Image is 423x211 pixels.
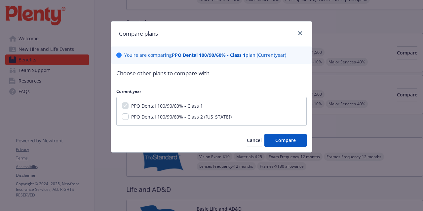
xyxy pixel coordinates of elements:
[116,69,307,78] p: Choose other plans to compare with
[247,137,262,143] span: Cancel
[119,29,158,38] h1: Compare plans
[172,52,246,58] b: PPO Dental 100/90/60% - Class 1
[264,134,307,147] button: Compare
[275,137,296,143] span: Compare
[131,103,203,109] span: PPO Dental 100/90/60% - Class 1
[131,114,232,120] span: PPO Dental 100/90/60% - Class 2 ([US_STATE])
[296,29,304,37] a: close
[124,52,286,58] p: You ' re are comparing plan ( Current year)
[247,134,262,147] button: Cancel
[116,88,307,94] p: Current year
